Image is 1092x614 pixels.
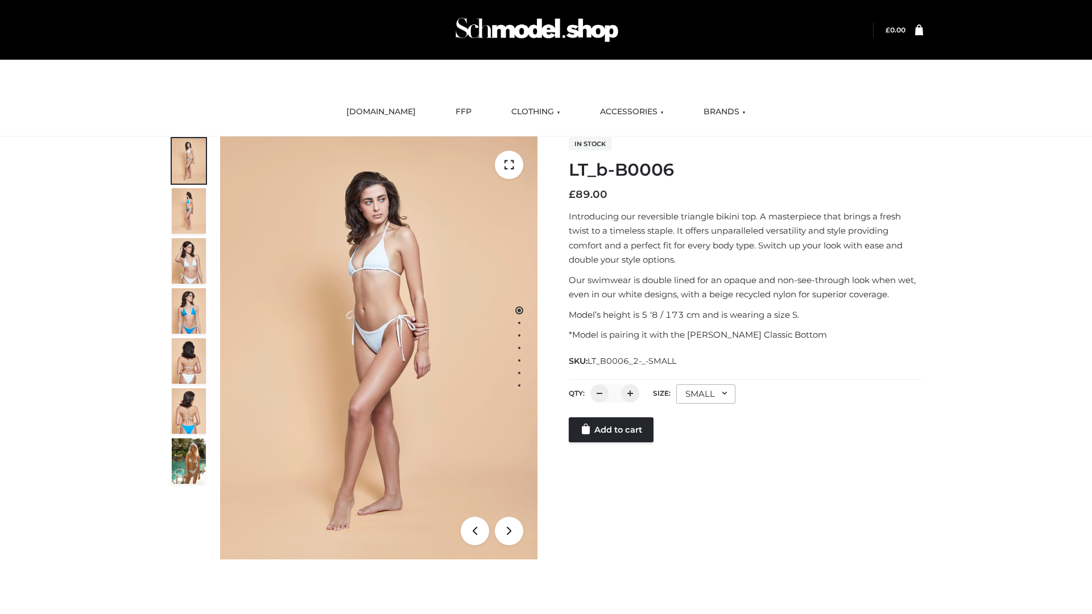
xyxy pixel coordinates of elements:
h1: LT_b-B0006 [569,160,923,180]
a: ACCESSORIES [591,99,672,125]
p: Introducing our reversible triangle bikini top. A masterpiece that brings a fresh twist to a time... [569,209,923,267]
label: Size: [653,389,671,397]
a: £0.00 [886,26,905,34]
p: Our swimwear is double lined for an opaque and non-see-through look when wet, even in our white d... [569,273,923,302]
a: [DOMAIN_NAME] [338,99,424,125]
img: ArielClassicBikiniTop_CloudNine_AzureSky_OW114ECO_1-scaled.jpg [172,138,206,184]
img: ArielClassicBikiniTop_CloudNine_AzureSky_OW114ECO_4-scaled.jpg [172,288,206,334]
span: £ [569,188,576,201]
img: ArielClassicBikiniTop_CloudNine_AzureSky_OW114ECO_1 [220,136,537,559]
img: ArielClassicBikiniTop_CloudNine_AzureSky_OW114ECO_8-scaled.jpg [172,388,206,434]
a: BRANDS [695,99,754,125]
p: Model’s height is 5 ‘8 / 173 cm and is wearing a size S. [569,308,923,322]
bdi: 0.00 [886,26,905,34]
p: *Model is pairing it with the [PERSON_NAME] Classic Bottom [569,327,923,342]
div: SMALL [676,384,735,404]
img: Arieltop_CloudNine_AzureSky2.jpg [172,438,206,484]
a: FFP [447,99,480,125]
a: Add to cart [569,417,653,442]
span: £ [886,26,890,34]
img: Schmodel Admin 964 [452,7,622,52]
span: LT_B0006_2-_-SMALL [588,356,676,366]
label: QTY: [569,389,585,397]
img: ArielClassicBikiniTop_CloudNine_AzureSky_OW114ECO_3-scaled.jpg [172,238,206,284]
span: SKU: [569,354,677,368]
span: In stock [569,137,611,151]
bdi: 89.00 [569,188,607,201]
img: ArielClassicBikiniTop_CloudNine_AzureSky_OW114ECO_7-scaled.jpg [172,338,206,384]
a: CLOTHING [503,99,569,125]
img: ArielClassicBikiniTop_CloudNine_AzureSky_OW114ECO_2-scaled.jpg [172,188,206,234]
